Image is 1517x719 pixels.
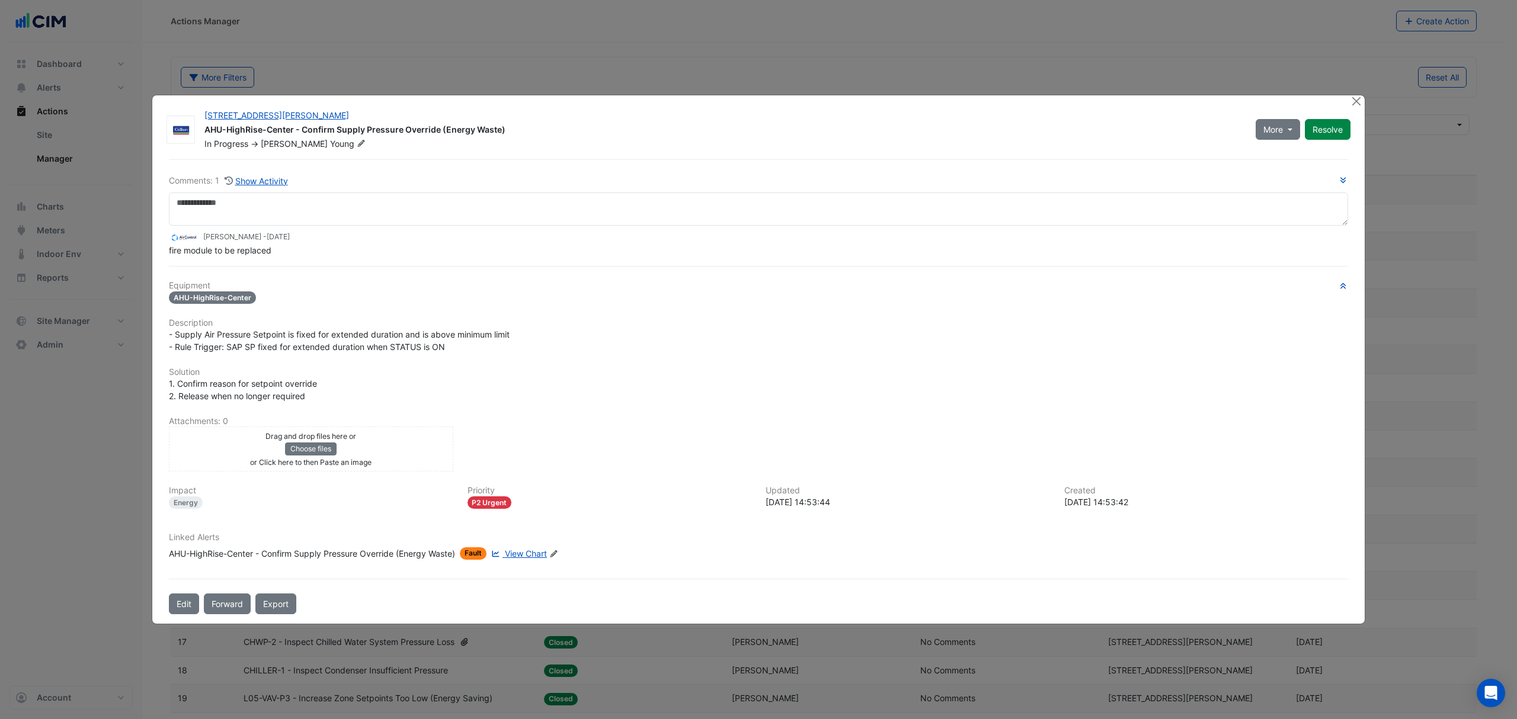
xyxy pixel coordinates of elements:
[261,139,328,149] span: [PERSON_NAME]
[169,231,199,244] img: Air Control
[505,548,547,558] span: View Chart
[265,432,356,441] small: Drag and drop files here or
[203,232,290,242] small: [PERSON_NAME] -
[169,318,1348,328] h6: Description
[250,458,372,467] small: or Click here to then Paste an image
[766,486,1050,496] h6: Updated
[169,291,256,304] span: AHU-HighRise-Center
[330,138,368,150] span: Young
[169,416,1348,426] h6: Attachments: 0
[224,174,289,188] button: Show Activity
[1305,119,1350,140] button: Resolve
[267,232,290,241] span: 2025-07-07 14:53:44
[169,532,1348,543] h6: Linked Alerts
[285,442,337,455] button: Choose files
[169,174,289,188] div: Comments: 1
[1350,95,1362,108] button: Close
[169,281,1348,291] h6: Equipment
[169,547,455,560] div: AHU-HighRise-Center - Confirm Supply Pressure Override (Energy Waste)
[255,593,296,614] a: Export
[489,547,547,560] a: View Chart
[766,496,1050,508] div: [DATE] 14:53:44
[1477,679,1505,707] div: Open Intercom Messenger
[169,593,199,614] button: Edit
[1263,123,1283,136] span: More
[468,486,752,496] h6: Priority
[1064,496,1349,508] div: [DATE] 14:53:42
[169,329,510,352] span: - Supply Air Pressure Setpoint is fixed for extended duration and is above minimum limit - Rule T...
[460,547,487,560] span: Fault
[251,139,258,149] span: ->
[549,550,558,558] fa-icon: Edit Linked Alerts
[169,496,203,509] div: Energy
[169,378,317,401] span: 1. Confirm reason for setpoint override 2. Release when no longer required
[169,367,1348,377] h6: Solution
[204,139,248,149] span: In Progress
[1256,119,1300,140] button: More
[204,593,251,614] button: Forward
[204,110,349,120] a: [STREET_ADDRESS][PERSON_NAME]
[1064,486,1349,496] h6: Created
[204,124,1241,138] div: AHU-HighRise-Center - Confirm Supply Pressure Override (Energy Waste)
[169,245,271,255] span: fire module to be replaced
[169,486,453,496] h6: Impact
[468,496,512,509] div: P2 Urgent
[167,124,194,136] img: Colliers Capitaland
